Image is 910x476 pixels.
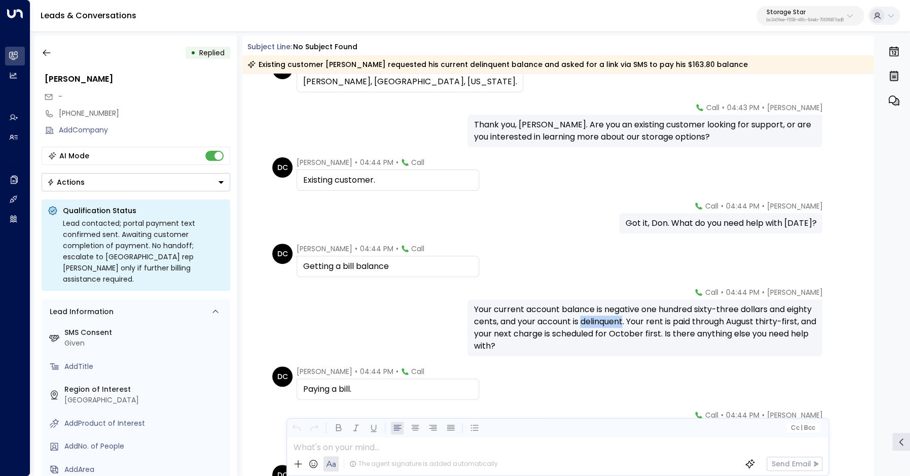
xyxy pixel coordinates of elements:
[767,103,822,113] span: [PERSON_NAME]
[45,73,230,85] div: [PERSON_NAME]
[42,173,230,191] button: Actions
[360,244,393,254] span: 04:44 PM
[64,338,226,349] div: Given
[761,410,764,420] span: •
[297,157,352,167] span: [PERSON_NAME]
[826,201,847,221] img: 120_headshot.jpg
[396,244,398,254] span: •
[59,108,230,119] div: [PHONE_NUMBER]
[63,206,224,216] p: Qualification Status
[41,10,136,21] a: Leads & Conversations
[42,173,230,191] div: Button group with a nested menu
[761,201,764,211] span: •
[721,103,724,113] span: •
[272,157,293,178] div: DC
[355,366,357,377] span: •
[64,327,226,338] label: SMS Consent
[396,366,398,377] span: •
[308,422,320,434] button: Redo
[191,44,196,62] div: •
[725,287,759,297] span: 04:44 PM
[303,76,517,88] div: [PERSON_NAME], [GEOGRAPHIC_DATA], [US_STATE].
[474,303,816,352] div: Your current account balance is negative one hundred sixty-three dollars and eighty cents, and yo...
[199,48,225,58] span: Replied
[705,410,718,420] span: Call
[303,383,472,395] div: Paying a bill.
[63,218,224,285] div: Lead contacted; portal payment text confirmed sent. Awaiting customer completion of payment. No h...
[247,42,292,52] span: Subject Line:
[767,287,822,297] span: [PERSON_NAME]
[761,103,764,113] span: •
[396,157,398,167] span: •
[64,395,226,405] div: [GEOGRAPHIC_DATA]
[705,287,718,297] span: Call
[355,157,357,167] span: •
[826,410,847,430] img: 120_headshot.jpg
[349,459,497,468] div: The agent signature is added automatically
[58,91,62,101] span: -
[474,119,816,143] div: Thank you, [PERSON_NAME]. Are you an existing customer looking for support, or are you interested...
[756,6,864,25] button: Storage Starbc340fee-f559-48fc-84eb-70f3f6817ad8
[59,151,89,161] div: AI Mode
[64,384,226,395] label: Region of Interest
[625,217,816,229] div: Got it, Don. What do you need help with [DATE]?
[791,424,815,431] span: Cc Bcc
[705,201,718,211] span: Call
[787,423,819,433] button: Cc|Bcc
[355,244,357,254] span: •
[64,418,226,429] div: AddProduct of Interest
[720,287,723,297] span: •
[761,287,764,297] span: •
[293,42,357,52] div: No subject found
[767,9,844,15] p: Storage Star
[303,174,472,186] div: Existing customer.
[767,18,844,22] p: bc340fee-f559-48fc-84eb-70f3f6817ad8
[826,287,847,308] img: 120_headshot.jpg
[411,366,424,377] span: Call
[303,260,472,273] div: Getting a bill balance
[720,201,723,211] span: •
[297,366,352,377] span: [PERSON_NAME]
[767,410,822,420] span: [PERSON_NAME]
[360,157,393,167] span: 04:44 PM
[726,103,759,113] span: 04:43 PM
[247,59,748,70] div: Existing customer [PERSON_NAME] requested his current delinquent balance and asked for a link via...
[720,410,723,420] span: •
[767,201,822,211] span: [PERSON_NAME]
[725,201,759,211] span: 04:44 PM
[64,441,226,452] div: AddNo. of People
[64,361,226,372] div: AddTitle
[411,244,424,254] span: Call
[272,366,293,387] div: DC
[826,103,847,123] img: 120_headshot.jpg
[64,464,226,475] div: AddArea
[272,244,293,264] div: DC
[360,366,393,377] span: 04:44 PM
[290,422,303,434] button: Undo
[46,307,114,317] div: Lead Information
[47,178,85,187] div: Actions
[59,125,230,135] div: AddCompany
[411,157,424,167] span: Call
[800,424,803,431] span: |
[297,244,352,254] span: [PERSON_NAME]
[725,410,759,420] span: 04:44 PM
[706,103,719,113] span: Call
